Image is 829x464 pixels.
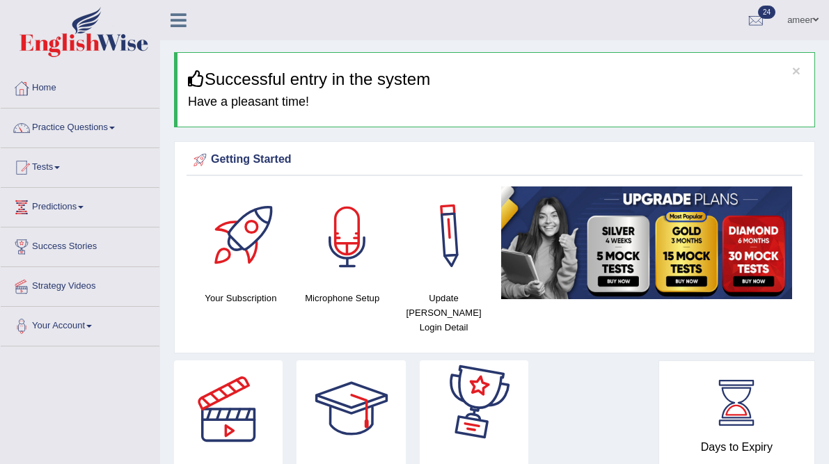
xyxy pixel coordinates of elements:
img: small5.jpg [501,186,792,299]
h4: Have a pleasant time! [188,95,804,109]
h4: Your Subscription [197,291,285,305]
div: Getting Started [190,150,799,170]
button: × [792,63,800,78]
a: Success Stories [1,227,159,262]
a: Practice Questions [1,109,159,143]
a: Strategy Videos [1,267,159,302]
h3: Successful entry in the system [188,70,804,88]
a: Your Account [1,307,159,342]
a: Tests [1,148,159,183]
span: 24 [758,6,775,19]
a: Home [1,69,159,104]
h4: Microphone Setup [299,291,386,305]
h4: Update [PERSON_NAME] Login Detail [400,291,488,335]
h4: Days to Expiry [674,441,799,454]
a: Predictions [1,188,159,223]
